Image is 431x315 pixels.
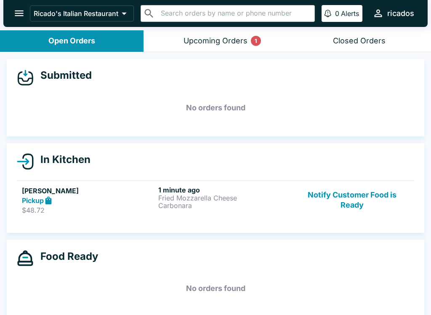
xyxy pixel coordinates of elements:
[22,196,44,205] strong: Pickup
[17,273,414,304] h5: No orders found
[255,37,257,45] p: 1
[158,194,291,202] p: Fried Mozzarella Cheese
[158,186,291,194] h6: 1 minute ago
[34,69,92,82] h4: Submitted
[17,180,414,220] a: [PERSON_NAME]Pickup$48.721 minute agoFried Mozzarella CheeseCarbonaraNotify Customer Food is Ready
[17,93,414,123] h5: No orders found
[341,9,359,18] p: Alerts
[34,250,98,263] h4: Food Ready
[295,186,409,215] button: Notify Customer Food is Ready
[335,9,339,18] p: 0
[8,3,30,24] button: open drawer
[369,4,418,22] button: ricados
[333,36,386,46] div: Closed Orders
[387,8,414,19] div: ricados
[34,9,118,18] p: Ricado's Italian Restaurant
[22,206,155,214] p: $48.72
[158,8,311,19] input: Search orders by name or phone number
[30,5,134,21] button: Ricado's Italian Restaurant
[48,36,95,46] div: Open Orders
[158,202,291,209] p: Carbonara
[34,153,90,166] h4: In Kitchen
[184,36,247,46] div: Upcoming Orders
[22,186,155,196] h5: [PERSON_NAME]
